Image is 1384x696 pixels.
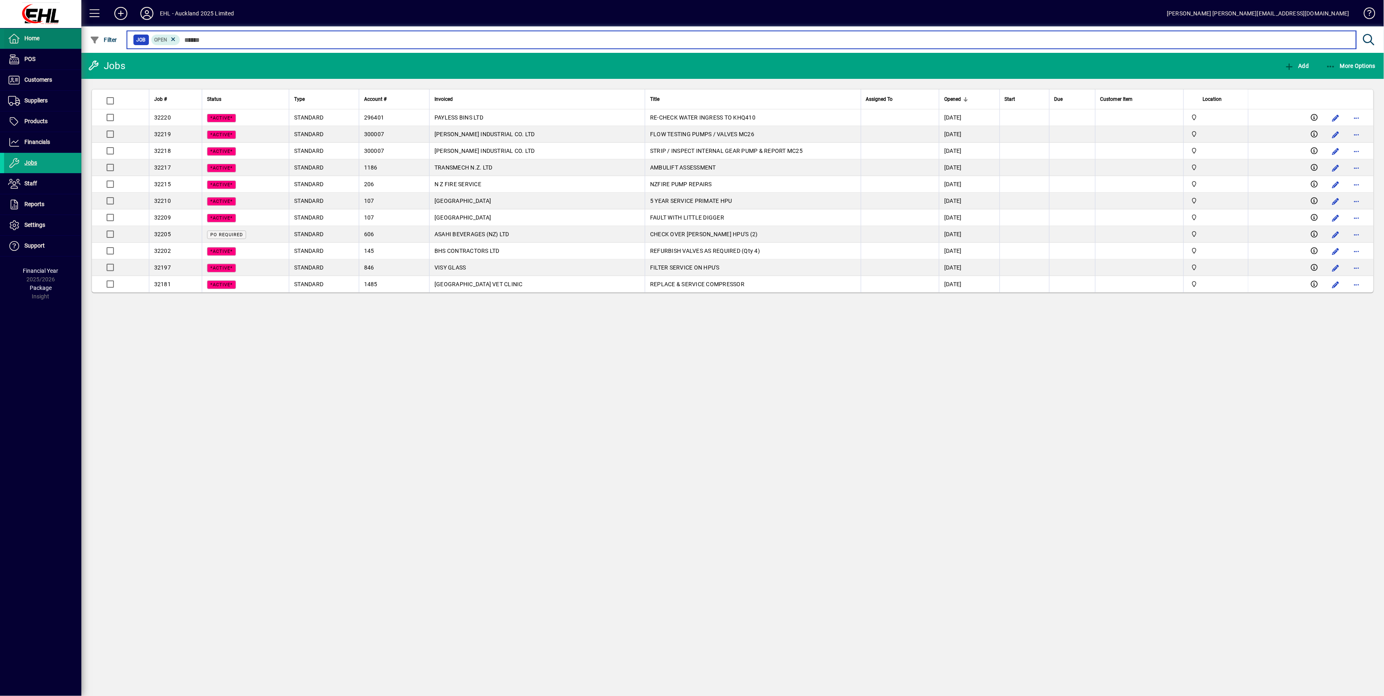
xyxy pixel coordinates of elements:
[24,222,45,228] span: Settings
[364,148,384,154] span: 300007
[154,148,171,154] span: 32218
[24,97,48,104] span: Suppliers
[1100,95,1133,104] span: Customer Item
[1350,195,1363,208] button: More options
[154,231,171,237] span: 32205
[1189,246,1229,255] span: EHL AUCKLAND
[650,231,758,237] span: CHECK OVER [PERSON_NAME] HPU'S (2)
[1329,178,1342,191] button: Edit
[1326,63,1376,69] span: More Options
[154,95,167,104] span: Job #
[24,180,37,187] span: Staff
[434,231,509,237] span: ASAHI BEVERAGES (NZ) LTD
[88,33,119,47] button: Filter
[1329,145,1342,158] button: Edit
[4,111,81,132] a: Products
[434,114,483,121] span: PAYLESS BINS LTD
[1329,261,1342,274] button: Edit
[294,131,323,137] span: STANDARD
[1189,113,1229,122] span: EHL AUCKLAND
[866,95,893,104] span: Assigned To
[24,242,45,249] span: Support
[434,264,466,271] span: VISY GLASS
[650,214,724,221] span: FAULT WITH LITTLE DIGGER
[364,114,384,121] span: 296401
[1284,63,1309,69] span: Add
[23,268,59,274] span: Financial Year
[137,36,146,44] span: Job
[939,243,999,259] td: [DATE]
[1189,230,1229,239] span: EHL AUCKLAND
[294,231,323,237] span: STANDARD
[154,114,171,121] span: 32220
[1189,180,1229,189] span: EHL AUCKLAND
[650,148,803,154] span: STRIP / INSPECT INTERNAL GEAR PUMP & REPORT MC25
[1189,163,1229,172] span: EHL AUCKLAND
[4,49,81,70] a: POS
[434,181,481,187] span: N Z FIRE SERVICE
[154,248,171,254] span: 32202
[1329,195,1342,208] button: Edit
[650,198,732,204] span: 5 YEAR SERVICE PRIMATE HPU
[939,276,999,292] td: [DATE]
[4,174,81,194] a: Staff
[939,143,999,159] td: [DATE]
[939,193,999,209] td: [DATE]
[1350,161,1363,174] button: More options
[151,35,180,45] mat-chip: Open Status: Open
[1350,245,1363,258] button: More options
[4,236,81,256] a: Support
[650,164,716,171] span: AMBULIFT ASSESSMENT
[4,194,81,215] a: Reports
[1054,95,1063,104] span: Due
[1329,161,1342,174] button: Edit
[939,209,999,226] td: [DATE]
[939,176,999,193] td: [DATE]
[434,148,535,154] span: [PERSON_NAME] INDUSTRIAL CO. LTD
[364,214,374,221] span: 107
[30,285,52,291] span: Package
[1189,280,1229,289] span: EHL AUCKLAND
[364,198,374,204] span: 107
[939,126,999,143] td: [DATE]
[1358,2,1374,28] a: Knowledge Base
[154,214,171,221] span: 32209
[1005,95,1044,104] div: Start
[294,198,323,204] span: STANDARD
[294,214,323,221] span: STANDARD
[24,159,37,166] span: Jobs
[4,28,81,49] a: Home
[364,231,374,237] span: 606
[4,215,81,235] a: Settings
[154,264,171,271] span: 32197
[434,281,523,287] span: [GEOGRAPHIC_DATA] VET CLINIC
[294,164,323,171] span: STANDARD
[434,198,491,204] span: [GEOGRAPHIC_DATA]
[108,6,134,21] button: Add
[434,164,493,171] span: TRANSMECH N.Z. LTD
[294,248,323,254] span: STANDARD
[90,37,117,43] span: Filter
[944,95,961,104] span: Opened
[1189,146,1229,155] span: EHL AUCKLAND
[1189,196,1229,205] span: EHL AUCKLAND
[294,114,323,121] span: STANDARD
[434,95,640,104] div: Invoiced
[364,164,378,171] span: 1186
[154,181,171,187] span: 32215
[434,131,535,137] span: [PERSON_NAME] INDUSTRIAL CO. LTD
[1350,278,1363,291] button: More options
[650,264,720,271] span: FILTER SERVICE ON HPU'S
[154,95,197,104] div: Job #
[939,159,999,176] td: [DATE]
[207,95,221,104] span: Status
[650,248,760,254] span: REFURBISH VALVES AS REQUIRED (Qty 4)
[1203,95,1222,104] span: Location
[294,264,323,271] span: STANDARD
[24,139,50,145] span: Financials
[24,56,35,62] span: POS
[866,95,934,104] div: Assigned To
[364,264,374,271] span: 846
[364,248,374,254] span: 145
[1350,111,1363,124] button: More options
